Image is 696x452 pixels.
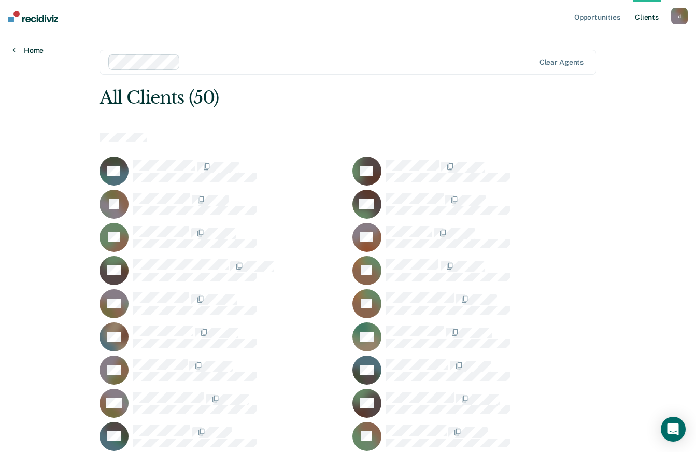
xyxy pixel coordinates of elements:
button: d [671,8,688,24]
img: Recidiviz [8,11,58,22]
a: Home [12,46,44,55]
div: Clear agents [539,58,584,67]
div: All Clients (50) [100,87,497,108]
div: Open Intercom Messenger [661,417,686,442]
